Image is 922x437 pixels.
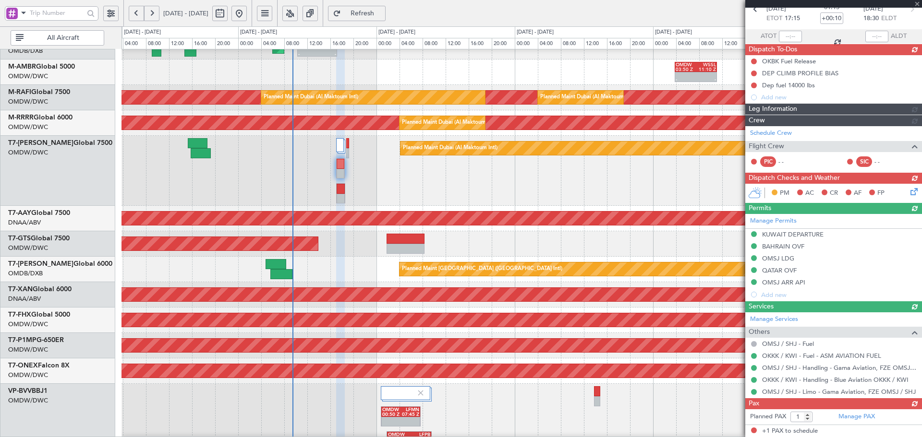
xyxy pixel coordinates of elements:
[8,371,48,379] a: OMDW/DWC
[298,52,317,57] div: -
[630,38,653,49] div: 20:00
[607,38,630,49] div: 16:00
[261,38,284,49] div: 04:00
[400,407,419,412] div: LFMN
[317,52,336,57] div: -
[8,89,70,95] a: M-RAFIGlobal 7500
[8,260,112,267] a: T7-[PERSON_NAME]Global 6000
[8,63,36,70] span: M-AMBR
[382,412,401,417] div: 00:50 Z
[538,38,561,49] div: 04:00
[8,97,48,106] a: OMDW/DWC
[584,38,607,49] div: 12:00
[561,38,584,49] div: 08:00
[343,10,382,17] span: Refresh
[766,14,782,24] span: ETOT
[8,140,73,146] span: T7-[PERSON_NAME]
[8,311,70,318] a: T7-FHXGlobal 5000
[8,63,75,70] a: M-AMBRGlobal 5000
[8,218,41,227] a: DNAA/ABV
[284,38,307,49] div: 08:00
[376,38,400,49] div: 00:00
[382,407,401,412] div: OMDW
[8,47,43,55] a: OMDB/DXB
[416,389,425,397] img: gray-close.svg
[238,38,261,49] div: 00:00
[8,210,31,216] span: T7-AAY
[785,14,800,24] span: 17:15
[378,28,415,36] div: [DATE] - [DATE]
[766,4,786,14] span: [DATE]
[446,38,469,49] div: 12:00
[881,14,897,24] span: ELDT
[353,38,376,49] div: 20:00
[25,35,101,41] span: All Aircraft
[163,9,208,18] span: [DATE] - [DATE]
[8,337,36,343] span: T7-P1MP
[8,210,70,216] a: T7-AAYGlobal 7500
[8,140,112,146] a: T7-[PERSON_NAME]Global 7500
[400,412,419,417] div: 07:45 Z
[8,388,48,394] a: VP-BVVBBJ1
[8,286,72,293] a: T7-XANGlobal 6000
[403,141,497,155] div: Planned Maint Dubai (Al Maktoum Intl)
[8,269,43,278] a: OMDB/DXB
[192,38,215,49] div: 16:00
[8,396,48,405] a: OMDW/DWC
[8,123,48,131] a: OMDW/DWC
[409,432,430,437] div: LFPB
[8,260,73,267] span: T7-[PERSON_NAME]
[388,432,409,437] div: OMDW
[8,362,70,369] a: T7-ONEXFalcon 8X
[240,28,277,36] div: [DATE] - [DATE]
[8,235,31,242] span: T7-GTS
[11,30,104,46] button: All Aircraft
[124,28,161,36] div: [DATE] - [DATE]
[515,38,538,49] div: 00:00
[8,311,31,318] span: T7-FHX
[8,337,64,343] a: T7-P1MPG-650ER
[676,77,696,82] div: -
[123,38,146,49] div: 04:00
[891,32,907,41] span: ALDT
[655,28,692,36] div: [DATE] - [DATE]
[8,320,48,329] a: OMDW/DWC
[863,4,883,14] span: [DATE]
[307,38,330,49] div: 12:00
[540,90,635,105] div: Planned Maint Dubai (Al Maktoum Intl)
[653,38,676,49] div: 00:00
[402,116,497,130] div: Planned Maint Dubai (Al Maktoum Intl)
[492,38,515,49] div: 20:00
[330,38,353,49] div: 16:00
[517,28,554,36] div: [DATE] - [DATE]
[8,235,70,242] a: T7-GTSGlobal 7500
[8,362,38,369] span: T7-ONEX
[676,62,696,67] div: OMDW
[8,72,48,81] a: OMDW/DWC
[264,90,358,105] div: Planned Maint Dubai (Al Maktoum Intl)
[8,114,34,121] span: M-RRRR
[8,89,31,95] span: M-RAFI
[400,38,423,49] div: 04:00
[761,32,776,41] span: ATOT
[402,262,562,276] div: Planned Maint [GEOGRAPHIC_DATA] ([GEOGRAPHIC_DATA] Intl)
[8,388,32,394] span: VP-BVV
[423,38,446,49] div: 08:00
[8,148,48,157] a: OMDW/DWC
[328,6,386,21] button: Refresh
[696,77,716,82] div: -
[8,345,48,354] a: OMDW/DWC
[699,38,722,49] div: 08:00
[8,244,48,252] a: OMDW/DWC
[146,38,169,49] div: 08:00
[863,14,879,24] span: 18:30
[469,38,492,49] div: 16:00
[215,38,238,49] div: 20:00
[722,38,745,49] div: 12:00
[696,62,716,67] div: WSSL
[676,38,699,49] div: 04:00
[169,38,192,49] div: 12:00
[8,286,33,293] span: T7-XAN
[824,3,839,12] span: 01:15
[676,67,696,72] div: 03:50 Z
